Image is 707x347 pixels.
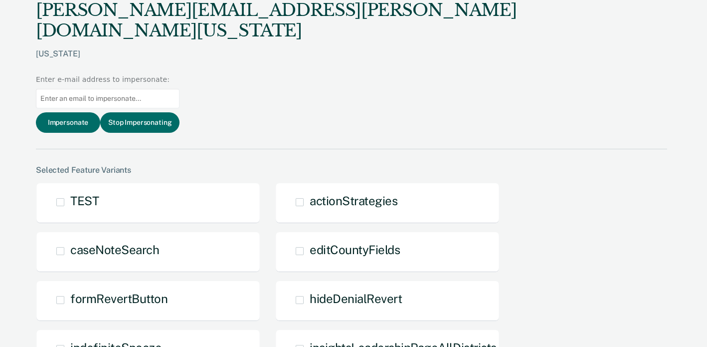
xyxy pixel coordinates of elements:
div: Enter e-mail address to impersonate: [36,74,179,85]
input: Enter an email to impersonate... [36,89,179,108]
div: Selected Feature Variants [36,165,667,175]
span: actionStrategies [310,194,397,208]
span: caseNoteSearch [70,243,159,257]
span: formRevertButton [70,292,168,306]
span: editCountyFields [310,243,400,257]
span: TEST [70,194,99,208]
button: Stop Impersonating [100,112,179,133]
div: [US_STATE] [36,49,667,74]
span: hideDenialRevert [310,292,402,306]
button: Impersonate [36,112,100,133]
